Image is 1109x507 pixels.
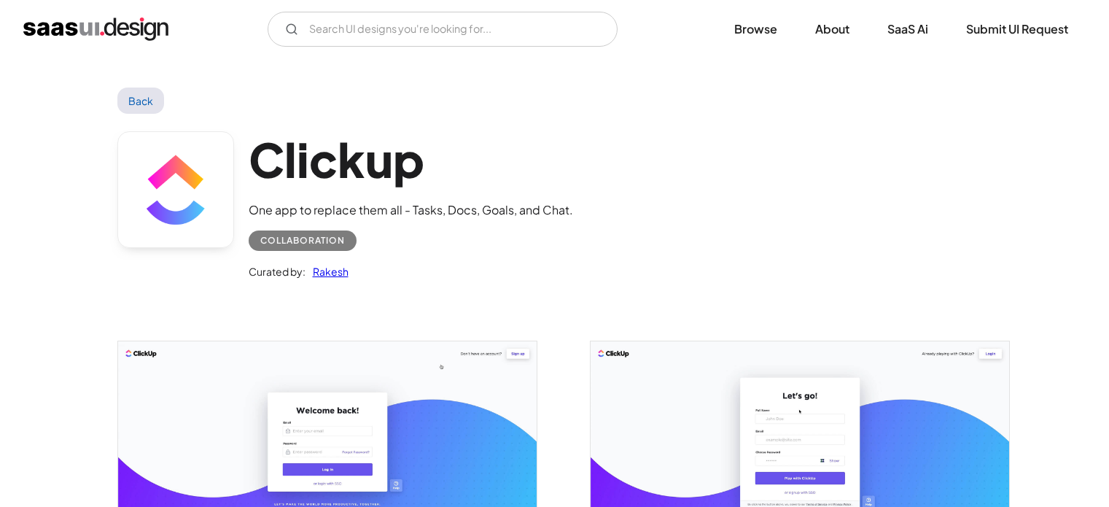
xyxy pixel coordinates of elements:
a: Back [117,88,165,114]
form: Email Form [268,12,618,47]
h1: Clickup [249,131,573,187]
div: Curated by: [249,263,306,280]
a: home [23,18,168,41]
a: Rakesh [306,263,349,280]
div: One app to replace them all - Tasks, Docs, Goals, and Chat. [249,201,573,219]
a: Browse [717,13,795,45]
input: Search UI designs you're looking for... [268,12,618,47]
div: Collaboration [260,232,345,249]
a: SaaS Ai [870,13,946,45]
a: Submit UI Request [949,13,1086,45]
a: About [798,13,867,45]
